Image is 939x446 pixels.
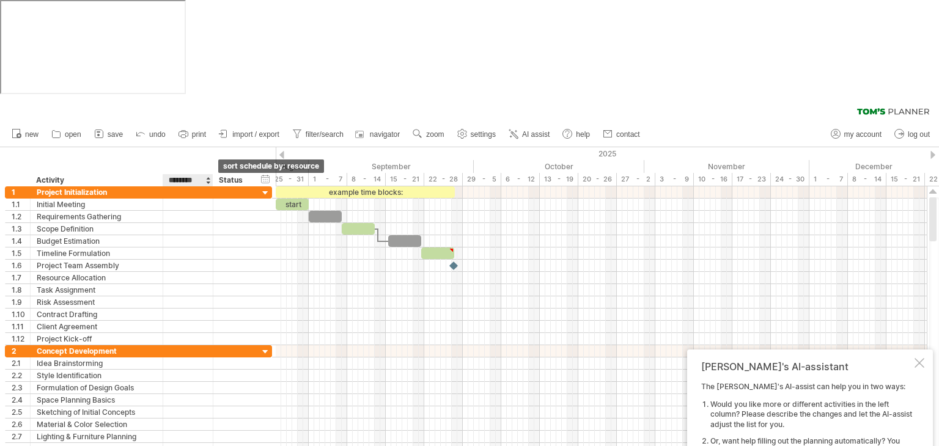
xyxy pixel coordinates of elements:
[175,126,210,142] a: print
[426,130,444,139] span: zoom
[471,130,496,139] span: settings
[37,357,156,369] div: Idea Brainstorming
[309,173,347,186] div: 1 - 7
[91,126,127,142] a: save
[771,173,809,186] div: 24 - 30
[463,173,501,186] div: 29 - 5
[37,321,156,332] div: Client Agreement
[37,284,156,296] div: Task Assignment
[578,173,617,186] div: 20 - 26
[12,199,30,210] div: 1.1
[37,211,156,222] div: Requirements Gathering
[12,333,30,345] div: 1.12
[108,130,123,139] span: save
[12,186,30,198] div: 1
[347,173,386,186] div: 8 - 14
[501,173,540,186] div: 6 - 12
[37,260,156,271] div: Project Team Assembly
[12,370,30,381] div: 2.2
[37,235,156,247] div: Budget Estimation
[474,160,644,173] div: October 2025
[908,130,930,139] span: log out
[616,130,640,139] span: contact
[219,174,246,186] div: Status
[309,160,474,173] div: September 2025
[270,173,309,186] div: 25 - 31
[36,174,156,186] div: Activity
[540,173,578,186] div: 13 - 19
[12,406,30,418] div: 2.5
[216,126,283,142] a: import / export
[37,394,156,406] div: Space Planning Basics
[37,382,156,393] div: Formulation of Design Goals
[424,173,463,186] div: 22 - 28
[9,126,42,142] a: new
[37,186,156,198] div: Project Initialization
[37,199,156,210] div: Initial Meeting
[891,126,933,142] a: log out
[386,173,424,186] div: 15 - 21
[218,159,324,173] div: sort schedule by: resource
[12,309,30,320] div: 1.10
[454,126,499,142] a: settings
[37,431,156,442] div: Lighting & Furniture Planning
[12,394,30,406] div: 2.4
[828,126,885,142] a: my account
[12,382,30,393] div: 2.3
[644,160,809,173] div: November 2025
[886,173,925,186] div: 15 - 21
[809,173,848,186] div: 1 - 7
[710,400,912,430] li: Would you like more or different activities in the left column? Please describe the changes and l...
[12,296,30,308] div: 1.9
[306,130,344,139] span: filter/search
[37,419,156,430] div: Material & Color Selection
[149,130,166,139] span: undo
[732,173,771,186] div: 17 - 23
[12,431,30,442] div: 2.7
[600,126,644,142] a: contact
[12,419,30,430] div: 2.6
[370,130,400,139] span: navigator
[12,357,30,369] div: 2.1
[65,130,81,139] span: open
[12,345,30,357] div: 2
[694,173,732,186] div: 10 - 16
[844,130,882,139] span: my account
[701,360,912,373] div: [PERSON_NAME]'s AI-assistant
[37,370,156,381] div: Style Identification
[12,223,30,235] div: 1.3
[655,173,694,186] div: 3 - 9
[353,126,403,142] a: navigator
[506,126,553,142] a: AI assist
[37,406,156,418] div: Sketching of Initial Concepts
[37,296,156,308] div: Risk Assessment
[37,333,156,345] div: Project Kick-off
[37,223,156,235] div: Scope Definition
[410,126,447,142] a: zoom
[192,130,206,139] span: print
[276,199,309,210] div: start
[12,284,30,296] div: 1.8
[848,173,886,186] div: 8 - 14
[617,173,655,186] div: 27 - 2
[37,247,156,259] div: Timeline Formulation
[12,235,30,247] div: 1.4
[232,130,279,139] span: import / export
[289,126,347,142] a: filter/search
[522,130,550,139] span: AI assist
[12,260,30,271] div: 1.6
[37,272,156,283] div: Resource Allocation
[133,126,169,142] a: undo
[12,247,30,259] div: 1.5
[12,272,30,283] div: 1.7
[37,309,156,320] div: Contract Drafting
[12,211,30,222] div: 1.2
[559,126,594,142] a: help
[48,126,85,142] a: open
[12,321,30,332] div: 1.11
[37,345,156,357] div: Concept Development
[276,186,455,198] div: example time blocks:
[576,130,590,139] span: help
[25,130,39,139] span: new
